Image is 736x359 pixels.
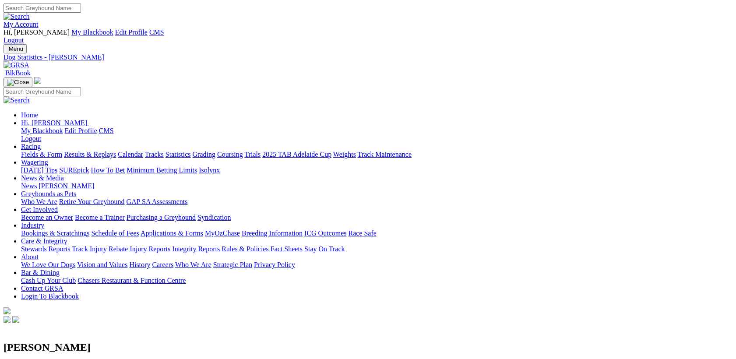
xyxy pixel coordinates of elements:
a: Integrity Reports [172,245,220,253]
div: Wagering [21,166,732,174]
a: BlkBook [4,69,31,77]
a: My Blackbook [21,127,63,134]
a: Become a Trainer [75,214,125,221]
input: Search [4,4,81,13]
div: Industry [21,229,732,237]
a: Breeding Information [242,229,303,237]
a: [PERSON_NAME] [39,182,94,190]
a: Weights [333,151,356,158]
div: News & Media [21,182,732,190]
div: Care & Integrity [21,245,732,253]
a: How To Bet [91,166,125,174]
div: Get Involved [21,214,732,222]
div: Hi, [PERSON_NAME] [21,127,732,143]
a: Home [21,111,38,119]
a: Results & Replays [64,151,116,158]
a: We Love Our Dogs [21,261,75,268]
a: Retire Your Greyhound [59,198,125,205]
a: Tracks [145,151,164,158]
div: Bar & Dining [21,277,732,285]
a: Trials [244,151,261,158]
img: twitter.svg [12,316,19,323]
a: Coursing [217,151,243,158]
span: Hi, [PERSON_NAME] [4,28,70,36]
a: ICG Outcomes [304,229,346,237]
a: Greyhounds as Pets [21,190,76,197]
img: GRSA [4,61,29,69]
input: Search [4,87,81,96]
a: Get Involved [21,206,58,213]
button: Toggle navigation [4,44,27,53]
a: Industry [21,222,44,229]
a: Racing [21,143,41,150]
a: Track Maintenance [358,151,412,158]
a: Cash Up Your Club [21,277,76,284]
a: Statistics [166,151,191,158]
a: Become an Owner [21,214,73,221]
a: Schedule of Fees [91,229,139,237]
a: 2025 TAB Adelaide Cup [262,151,331,158]
a: Logout [4,36,24,44]
a: Minimum Betting Limits [127,166,197,174]
a: SUREpick [59,166,89,174]
a: [DATE] Tips [21,166,57,174]
a: Calendar [118,151,143,158]
a: Race Safe [348,229,376,237]
img: facebook.svg [4,316,11,323]
a: Fact Sheets [271,245,303,253]
a: News & Media [21,174,64,182]
a: Privacy Policy [254,261,295,268]
a: Stay On Track [304,245,345,253]
button: Toggle navigation [4,77,32,87]
a: History [129,261,150,268]
a: CMS [99,127,114,134]
a: Edit Profile [115,28,148,36]
a: Rules & Policies [222,245,269,253]
div: My Account [4,28,732,44]
a: Isolynx [199,166,220,174]
a: Injury Reports [130,245,170,253]
a: Bookings & Scratchings [21,229,89,237]
a: Strategic Plan [213,261,252,268]
a: Purchasing a Greyhound [127,214,196,221]
a: Syndication [197,214,231,221]
a: Who We Are [175,261,211,268]
a: Vision and Values [77,261,127,268]
div: Racing [21,151,732,158]
a: Who We Are [21,198,57,205]
a: News [21,182,37,190]
a: Stewards Reports [21,245,70,253]
span: BlkBook [5,69,31,77]
img: logo-grsa-white.png [4,307,11,314]
a: My Account [4,21,39,28]
a: Hi, [PERSON_NAME] [21,119,89,127]
a: My Blackbook [71,28,113,36]
a: Dog Statistics - [PERSON_NAME] [4,53,732,61]
a: Careers [152,261,173,268]
a: Fields & Form [21,151,62,158]
a: CMS [149,28,164,36]
a: Wagering [21,158,48,166]
h2: [PERSON_NAME] [4,341,732,353]
a: About [21,253,39,260]
a: Chasers Restaurant & Function Centre [77,277,186,284]
a: Track Injury Rebate [72,245,128,253]
a: Login To Blackbook [21,292,79,300]
a: Contact GRSA [21,285,63,292]
a: Applications & Forms [141,229,203,237]
a: MyOzChase [205,229,240,237]
img: Search [4,96,30,104]
div: Greyhounds as Pets [21,198,732,206]
img: Close [7,79,29,86]
a: Edit Profile [65,127,97,134]
a: Grading [193,151,215,158]
img: Search [4,13,30,21]
a: GAP SA Assessments [127,198,188,205]
span: Hi, [PERSON_NAME] [21,119,87,127]
img: logo-grsa-white.png [34,77,41,84]
a: Logout [21,135,41,142]
span: Menu [9,46,23,52]
div: About [21,261,732,269]
a: Care & Integrity [21,237,67,245]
